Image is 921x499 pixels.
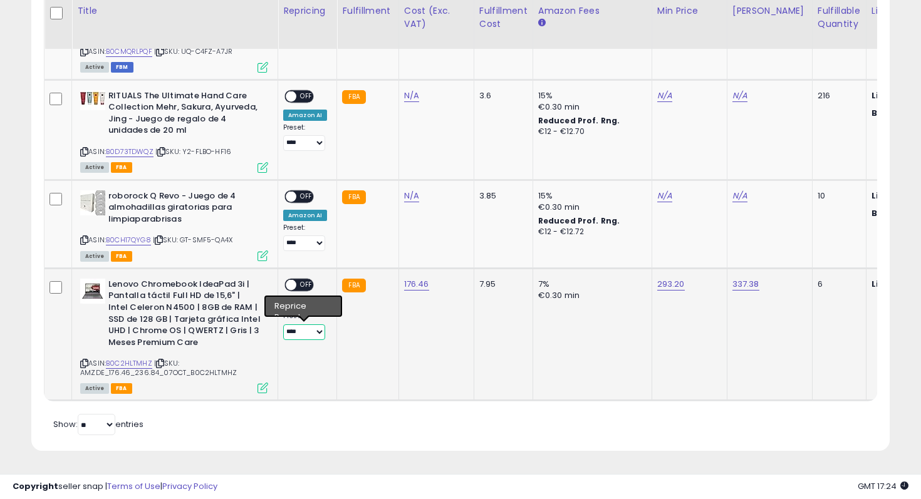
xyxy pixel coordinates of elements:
small: FBA [342,190,365,204]
span: FBA [111,162,132,173]
span: FBM [111,62,133,73]
a: N/A [657,190,672,202]
div: 3.85 [479,190,523,202]
span: All listings currently available for purchase on Amazon [80,162,109,173]
div: 10 [818,190,856,202]
div: Fulfillable Quantity [818,4,861,30]
div: ASIN: [80,279,268,392]
a: N/A [404,90,419,102]
div: 15% [538,90,642,101]
div: 3.6 [479,90,523,101]
a: B0CH17QYG8 [106,235,151,245]
a: Privacy Policy [162,480,217,492]
div: €0.30 min [538,202,642,213]
div: Preset: [283,224,327,252]
a: N/A [404,190,419,202]
span: OFF [296,279,316,290]
div: 15% [538,190,642,202]
strong: Copyright [13,480,58,492]
a: 337.38 [732,278,759,291]
small: FBA [342,90,365,104]
div: Preset: [283,312,327,340]
b: roborock Q Revo - Juego de 4 almohadillas giratorias para limpiaparabrisas [108,190,261,229]
div: 6 [818,279,856,290]
div: 216 [818,90,856,101]
div: Preset: [283,123,327,152]
span: | SKU: UQ-C4FZ-A7JR [154,46,232,56]
a: N/A [732,190,747,202]
span: OFF [296,191,316,202]
div: 7.95 [479,279,523,290]
div: Amazon Fees [538,4,647,17]
a: B0D73TDWQZ [106,147,153,157]
b: RITUALS The Ultimate Hand Care Collection Mehr, Sakura, Ayurveda, Jing - Juego de regalo de 4 uni... [108,90,261,140]
div: Amazon AI [283,298,327,309]
b: Lenovo Chromebook IdeaPad 3i | Pantalla táctil Full HD de 15,6" | Intel Celeron N4500 | 8GB de RA... [108,279,261,351]
div: Fulfillment [342,4,393,17]
div: ASIN: [80,90,268,172]
div: Fulfillment Cost [479,4,528,30]
span: FBA [111,383,132,394]
div: 7% [538,279,642,290]
span: All listings currently available for purchase on Amazon [80,251,109,262]
img: 5139btIlrQL._SL40_.jpg [80,190,105,215]
div: [PERSON_NAME] [732,4,807,17]
div: Repricing [283,4,331,17]
b: Reduced Prof. Rng. [538,115,620,126]
span: | SKU: GT-SMF5-QA4X [153,235,232,245]
div: €12 - €12.70 [538,126,642,137]
small: Amazon Fees. [538,17,546,28]
div: Title [77,4,273,17]
div: Cost (Exc. VAT) [404,4,469,30]
a: B0C2HLTMHZ [106,358,152,369]
span: All listings currently available for purchase on Amazon [80,62,109,73]
span: All listings currently available for purchase on Amazon [80,383,109,394]
small: FBA [342,279,365,292]
div: €0.30 min [538,290,642,301]
a: 176.46 [404,278,429,291]
span: | SKU: Y2-FLBO-HF16 [155,147,231,157]
span: | SKU: AMZDE_176.46_236.84_07OCT_B0C2HLTMHZ [80,358,237,377]
div: Amazon AI [283,110,327,121]
a: N/A [732,90,747,102]
div: Amazon AI [283,210,327,221]
a: 293.20 [657,278,685,291]
div: ASIN: [80,190,268,260]
div: €0.30 min [538,101,642,113]
span: OFF [296,91,316,101]
a: N/A [657,90,672,102]
a: B0CMQRLPQF [106,46,152,57]
div: seller snap | | [13,481,217,493]
span: 2025-10-14 17:24 GMT [858,480,908,492]
div: €12 - €12.72 [538,227,642,237]
img: 31hlvzVOflL._SL40_.jpg [80,90,105,110]
a: Terms of Use [107,480,160,492]
div: Min Price [657,4,722,17]
span: FBA [111,251,132,262]
span: Show: entries [53,418,143,430]
img: 41YcfqtYp8L._SL40_.jpg [80,279,105,304]
b: Reduced Prof. Rng. [538,215,620,226]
